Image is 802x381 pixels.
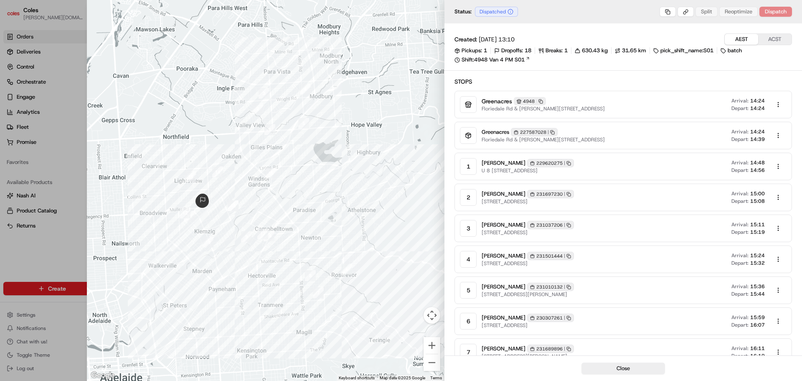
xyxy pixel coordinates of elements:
img: 1736555255976-a54dd68f-1ca7-489b-9aae-adbdc363a1c4 [8,80,23,95]
a: Shift:4948 Van 4 PM S01 [454,56,792,64]
span: Depart: [731,198,749,205]
button: Zoom in [424,337,440,354]
span: 15:36 [750,283,765,290]
a: Terms (opens in new tab) [430,376,442,380]
span: 18 [525,47,531,54]
div: 231501444 [527,252,574,260]
div: route_end-rte_LyzAo9RXVubZBgT2o9hbSE [193,190,213,210]
button: Zoom out [424,354,440,371]
span: 1 [484,47,487,54]
div: Dispatched [475,7,518,17]
span: [PERSON_NAME] [482,283,525,291]
input: Got a question? Start typing here... [22,54,150,63]
a: 📗Knowledge Base [5,118,67,133]
button: Start new chat [142,82,152,92]
div: waypoint-rte_LyzAo9RXVubZBgT2o9hbSE [182,168,199,186]
span: Depart: [731,322,749,328]
span: Dropoffs: [501,47,523,54]
div: pick_shift_name:S01 [653,47,713,54]
div: 3 [460,220,477,237]
span: [STREET_ADDRESS][PERSON_NAME] [482,353,574,360]
span: Pickups: [462,47,482,54]
span: [STREET_ADDRESS] [482,198,574,205]
span: Breaks: [546,47,563,54]
span: Depart: [731,167,749,174]
span: 630.43 kg [582,47,608,54]
a: Powered byPylon [59,141,101,148]
img: Google [89,370,117,381]
button: Keyboard shortcuts [339,375,375,381]
span: [STREET_ADDRESS] [482,229,574,236]
span: Floriedale Rd & [PERSON_NAME][STREET_ADDRESS] [482,105,605,112]
span: [DATE] 13:10 [479,35,515,43]
span: [STREET_ADDRESS][PERSON_NAME] [482,291,574,298]
span: Depart: [731,291,749,297]
div: Status: [454,7,520,17]
div: 7 [460,344,477,361]
span: [STREET_ADDRESS] [482,260,574,267]
span: 15:00 [750,190,765,197]
span: 15:11 [750,221,765,228]
span: Arrival: [731,314,749,321]
div: waypoint-rte_LyzAo9RXVubZBgT2o9hbSE [176,204,194,222]
span: [PERSON_NAME] [482,314,525,322]
span: 16:19 [750,353,765,359]
div: 227587028 [511,128,558,136]
div: We're available if you need us! [28,88,106,95]
div: waypoint-rte_LyzAo9RXVubZBgT2o9hbSE [260,227,278,245]
span: Knowledge Base [17,121,64,130]
div: 4 [460,251,477,268]
div: 230307261 [527,314,574,322]
div: waypoint-rte_LyzAo9RXVubZBgT2o9hbSE [262,164,280,182]
span: Arrival: [731,283,749,290]
span: [STREET_ADDRESS] [482,322,574,329]
div: 1 [460,158,477,175]
span: U 8 [STREET_ADDRESS] [482,167,574,174]
span: Arrival: [731,97,749,104]
span: [PERSON_NAME] [482,221,525,229]
img: Nash [8,8,25,25]
div: 4948 [514,97,546,105]
div: 231697230 [527,190,574,198]
span: [PERSON_NAME] [482,190,525,198]
a: Open this area in Google Maps (opens a new window) [89,370,117,381]
span: Depart: [731,105,749,112]
div: 5 [460,282,477,299]
span: 31.65 km [622,47,646,54]
span: 14:24 [750,128,765,135]
span: 16:07 [750,322,765,328]
span: 14:48 [750,159,765,166]
span: [PERSON_NAME] [482,159,525,167]
span: Map data ©2025 Google [380,376,425,380]
span: Arrival: [731,159,749,166]
span: Arrival: [731,221,749,228]
div: Start new chat [28,80,137,88]
div: waypoint-rte_LyzAo9RXVubZBgT2o9hbSE [255,84,273,102]
span: API Documentation [79,121,134,130]
div: waypoint-rte_LyzAo9RXVubZBgT2o9hbSE [295,115,312,132]
div: 231037206 [527,221,574,229]
span: Depart: [731,353,749,359]
span: Arrival: [731,128,749,135]
span: Floriedale Rd & [PERSON_NAME][STREET_ADDRESS] [482,136,605,143]
span: 15:44 [750,291,765,297]
div: waypoint-rte_LyzAo9RXVubZBgT2o9hbSE [238,228,255,245]
span: 15:59 [750,314,765,321]
span: [PERSON_NAME] [482,252,525,260]
span: Arrival: [731,190,749,197]
button: AEST [725,34,758,45]
span: 1 [564,47,568,54]
div: waypoint-rte_LyzAo9RXVubZBgT2o9hbSE [261,121,279,138]
span: Depart: [731,260,749,266]
div: 💻 [71,122,77,129]
button: ACST [758,34,792,45]
span: Greenacres [482,97,512,105]
div: batch [721,47,742,54]
span: 14:39 [750,136,765,143]
span: 15:32 [750,260,765,266]
div: waypoint-rte_LyzAo9RXVubZBgT2o9hbSE [302,267,319,284]
span: Arrival: [731,345,749,352]
div: 231689896 [527,345,574,353]
span: Greenacres [482,128,509,136]
div: waypoint-rte_LyzAo9RXVubZBgT2o9hbSE [338,261,355,278]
